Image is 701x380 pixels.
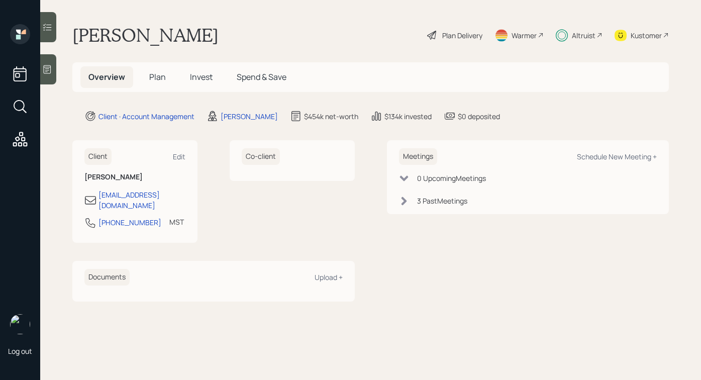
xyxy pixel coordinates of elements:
[98,217,161,228] div: [PHONE_NUMBER]
[98,189,185,211] div: [EMAIL_ADDRESS][DOMAIN_NAME]
[399,148,437,165] h6: Meetings
[417,173,486,183] div: 0 Upcoming Meeting s
[84,173,185,181] h6: [PERSON_NAME]
[631,30,662,41] div: Kustomer
[304,111,358,122] div: $454k net-worth
[84,269,130,286] h6: Documents
[84,148,112,165] h6: Client
[190,71,213,82] span: Invest
[577,152,657,161] div: Schedule New Meeting +
[88,71,125,82] span: Overview
[458,111,500,122] div: $0 deposited
[237,71,286,82] span: Spend & Save
[315,272,343,282] div: Upload +
[98,111,194,122] div: Client · Account Management
[8,346,32,356] div: Log out
[10,314,30,334] img: robby-grisanti-headshot.png
[512,30,537,41] div: Warmer
[384,111,432,122] div: $134k invested
[169,217,184,227] div: MST
[242,148,280,165] h6: Co-client
[149,71,166,82] span: Plan
[72,24,219,46] h1: [PERSON_NAME]
[442,30,482,41] div: Plan Delivery
[572,30,595,41] div: Altruist
[173,152,185,161] div: Edit
[417,196,467,206] div: 3 Past Meeting s
[221,111,278,122] div: [PERSON_NAME]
